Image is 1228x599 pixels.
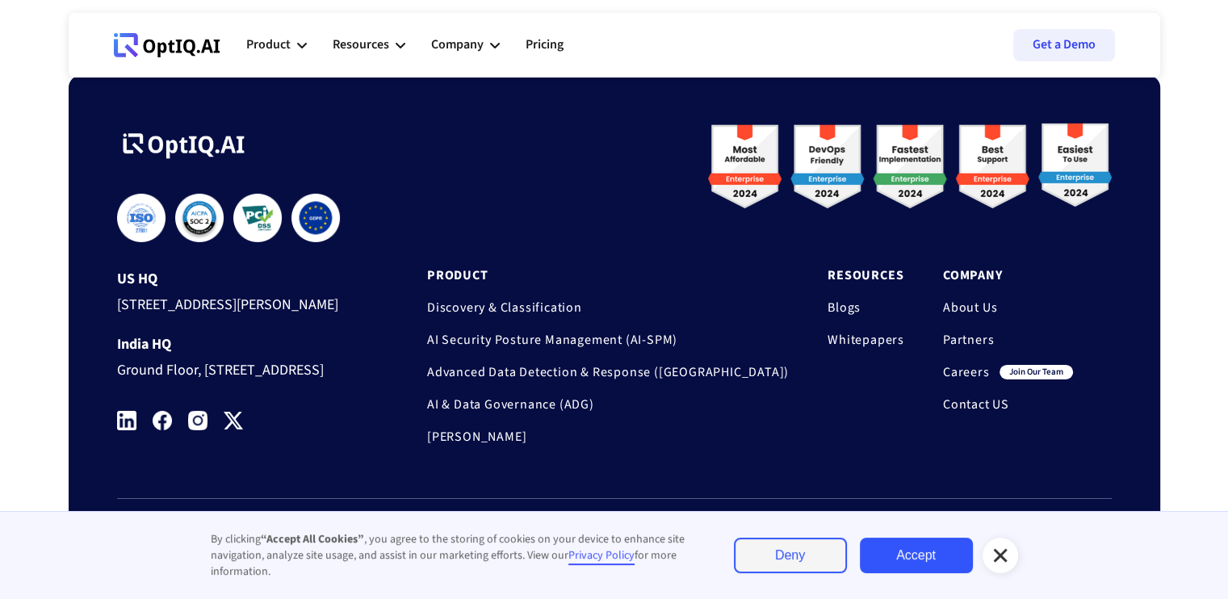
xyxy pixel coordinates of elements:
[860,538,973,573] a: Accept
[943,332,1073,348] a: Partners
[427,299,789,316] a: Discovery & Classification
[117,353,366,383] div: Ground Floor, [STREET_ADDRESS]
[1013,29,1115,61] a: Get a Demo
[114,21,220,69] a: Webflow Homepage
[1000,365,1073,379] div: join our team
[828,332,904,348] a: Whitepapers
[427,396,789,413] a: AI & Data Governance (ADG)
[427,429,789,445] a: [PERSON_NAME]
[431,34,484,56] div: Company
[211,531,702,580] div: By clicking , you agree to the storing of cookies on your device to enhance site navigation, anal...
[427,364,789,380] a: Advanced Data Detection & Response ([GEOGRAPHIC_DATA])
[431,21,500,69] div: Company
[246,34,291,56] div: Product
[427,332,789,348] a: AI Security Posture Management (AI-SPM)
[261,531,364,547] strong: “Accept All Cookies”
[427,267,789,283] a: Product
[828,299,904,316] a: Blogs
[333,21,405,69] div: Resources
[246,21,307,69] div: Product
[526,21,564,69] a: Pricing
[828,267,904,283] a: Resources
[734,538,847,573] a: Deny
[333,34,389,56] div: Resources
[943,299,1073,316] a: About Us
[943,267,1073,283] a: Company
[117,271,366,287] div: US HQ
[117,287,366,317] div: [STREET_ADDRESS][PERSON_NAME]
[943,396,1073,413] a: Contact US
[568,547,635,565] a: Privacy Policy
[117,337,366,353] div: India HQ
[943,364,990,380] a: Careers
